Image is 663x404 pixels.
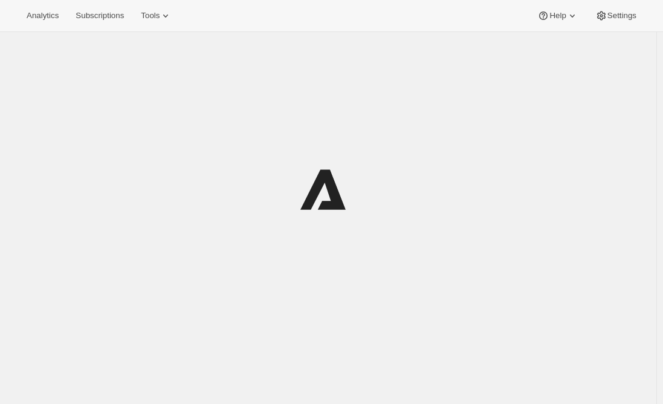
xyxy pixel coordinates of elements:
[27,11,59,21] span: Analytics
[19,7,66,24] button: Analytics
[76,11,124,21] span: Subscriptions
[549,11,566,21] span: Help
[588,7,644,24] button: Settings
[530,7,585,24] button: Help
[134,7,179,24] button: Tools
[141,11,160,21] span: Tools
[68,7,131,24] button: Subscriptions
[607,11,636,21] span: Settings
